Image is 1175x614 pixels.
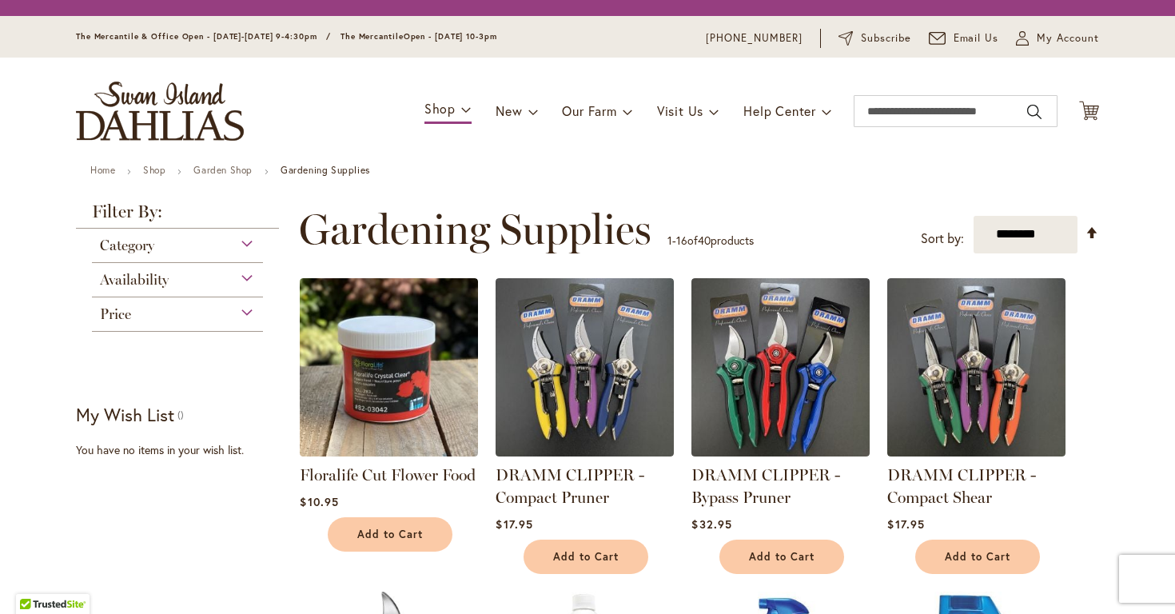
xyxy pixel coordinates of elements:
[698,233,711,248] span: 40
[562,102,616,119] span: Our Farm
[404,31,497,42] span: Open - [DATE] 10-3pm
[553,550,619,564] span: Add to Cart
[861,30,911,46] span: Subscribe
[76,31,404,42] span: The Mercantile & Office Open - [DATE]-[DATE] 9-4:30pm / The Mercantile
[496,102,522,119] span: New
[929,30,999,46] a: Email Us
[887,516,924,532] span: $17.95
[719,540,844,574] button: Add to Cart
[496,278,674,457] img: DRAMM CLIPPER - Compact Pruner
[954,30,999,46] span: Email Us
[12,557,57,602] iframe: Launch Accessibility Center
[100,271,169,289] span: Availability
[424,100,456,117] span: Shop
[76,403,174,426] strong: My Wish List
[1016,30,1099,46] button: My Account
[887,445,1065,460] a: DRAMM CLIPPER - Compact Shear
[657,102,703,119] span: Visit Us
[691,516,731,532] span: $32.95
[328,517,452,552] button: Add to Cart
[1037,30,1099,46] span: My Account
[300,494,338,509] span: $10.95
[749,550,815,564] span: Add to Cart
[915,540,1040,574] button: Add to Cart
[100,305,131,323] span: Price
[691,278,870,457] img: DRAMM CLIPPER - Bypass Pruner
[691,465,840,507] a: DRAMM CLIPPER - Bypass Pruner
[496,445,674,460] a: DRAMM CLIPPER - Compact Pruner
[76,203,279,229] strong: Filter By:
[496,465,644,507] a: DRAMM CLIPPER - Compact Pruner
[524,540,648,574] button: Add to Cart
[496,516,532,532] span: $17.95
[667,233,672,248] span: 1
[676,233,687,248] span: 16
[945,550,1010,564] span: Add to Cart
[100,237,154,254] span: Category
[90,164,115,176] a: Home
[743,102,816,119] span: Help Center
[300,465,476,484] a: Floralife Cut Flower Food
[921,224,964,253] label: Sort by:
[281,164,370,176] strong: Gardening Supplies
[300,278,478,457] img: Floralife Cut Flower Food
[691,445,870,460] a: DRAMM CLIPPER - Bypass Pruner
[706,30,803,46] a: [PHONE_NUMBER]
[193,164,253,176] a: Garden Shop
[76,82,244,141] a: store logo
[76,442,289,458] div: You have no items in your wish list.
[143,164,165,176] a: Shop
[299,205,651,253] span: Gardening Supplies
[838,30,911,46] a: Subscribe
[667,228,754,253] p: - of products
[300,445,478,460] a: Floralife Cut Flower Food
[887,465,1036,507] a: DRAMM CLIPPER - Compact Shear
[357,528,423,541] span: Add to Cart
[1027,99,1042,125] button: Search
[887,278,1065,457] img: DRAMM CLIPPER - Compact Shear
